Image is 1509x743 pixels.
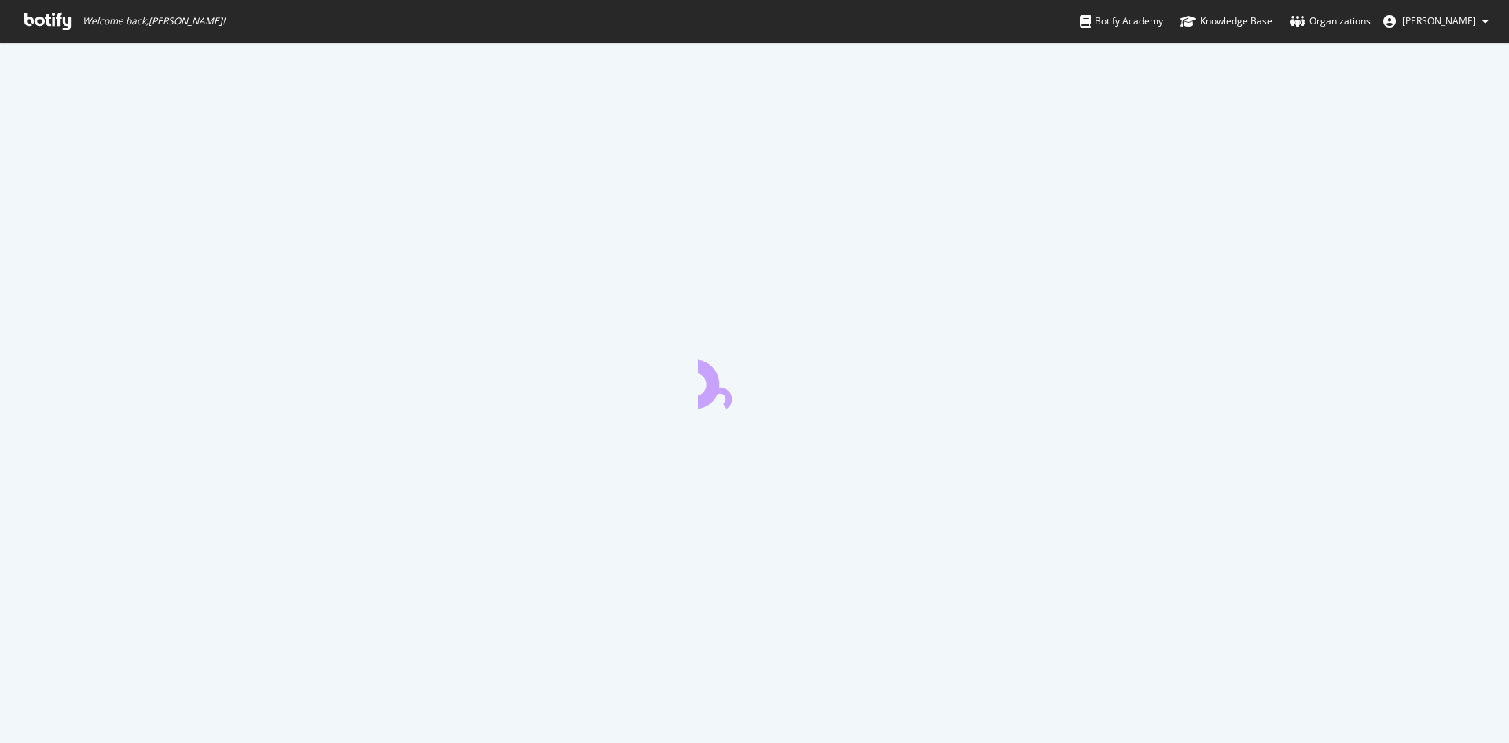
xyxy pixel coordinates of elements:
[1402,14,1476,28] span: Rowan Collins
[1290,13,1371,29] div: Organizations
[1371,9,1501,34] button: [PERSON_NAME]
[698,352,811,409] div: animation
[83,15,225,28] span: Welcome back, [PERSON_NAME] !
[1180,13,1272,29] div: Knowledge Base
[1080,13,1163,29] div: Botify Academy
